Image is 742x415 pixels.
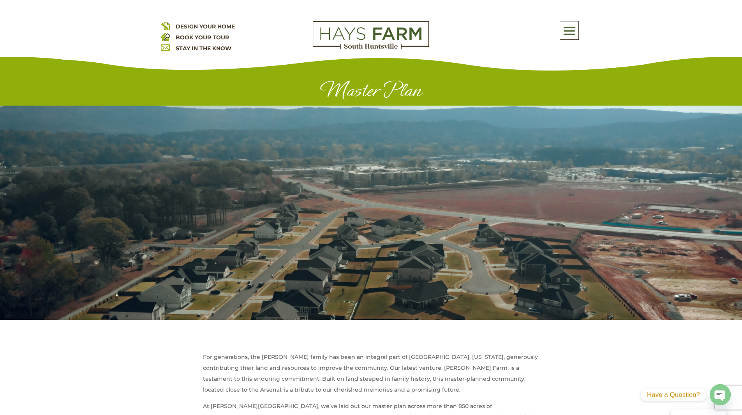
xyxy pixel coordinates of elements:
h1: Master Plan [161,79,582,106]
a: STAY IN THE KNOW [176,45,231,52]
img: book your home tour [161,32,170,41]
p: For generations, the [PERSON_NAME] family has been an integral part of [GEOGRAPHIC_DATA], [US_STA... [203,351,539,401]
a: BOOK YOUR TOUR [176,34,229,41]
img: Logo [313,21,429,49]
a: hays farm homes huntsville development [313,44,429,51]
